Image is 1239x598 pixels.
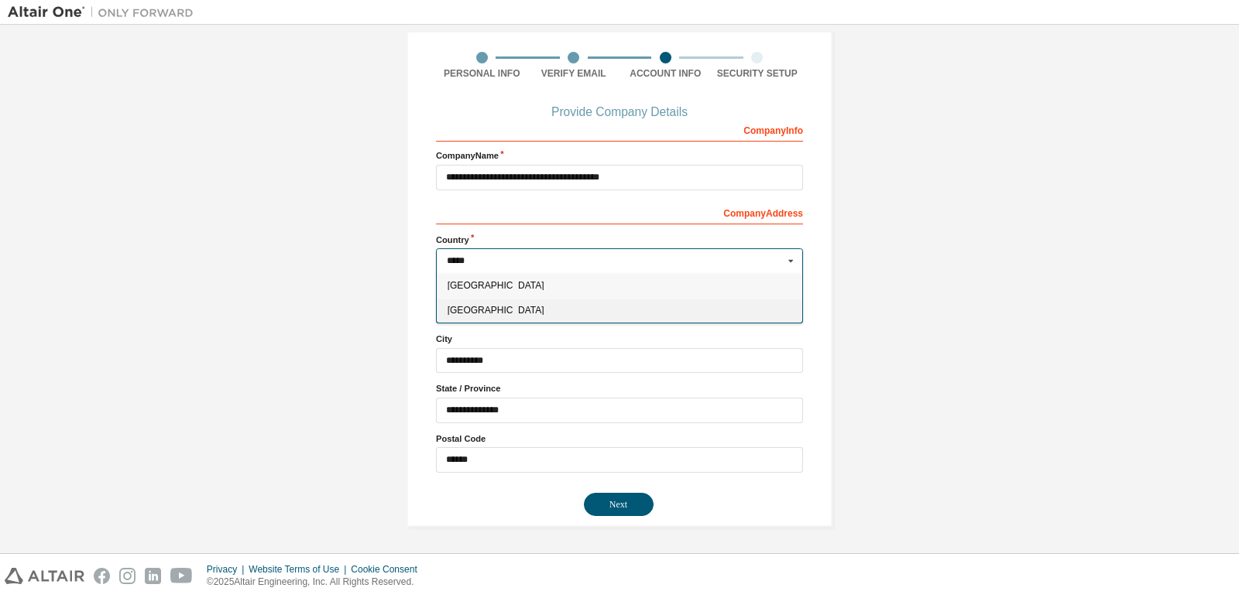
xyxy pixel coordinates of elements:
[249,563,351,576] div: Website Terms of Use
[436,67,528,80] div: Personal Info
[119,568,136,584] img: instagram.svg
[436,149,803,162] label: Company Name
[436,200,803,224] div: Company Address
[436,333,803,345] label: City
[436,432,803,445] label: Postal Code
[170,568,193,584] img: youtube.svg
[436,117,803,142] div: Company Info
[145,568,161,584] img: linkedin.svg
[351,563,426,576] div: Cookie Consent
[584,493,654,516] button: Next
[712,67,804,80] div: Security Setup
[436,108,803,117] div: Provide Company Details
[207,563,249,576] div: Privacy
[619,67,712,80] div: Account Info
[94,568,110,584] img: facebook.svg
[207,576,427,589] p: © 2025 Altair Engineering, Inc. All Rights Reserved.
[5,568,84,584] img: altair_logo.svg
[436,382,803,395] label: State / Province
[448,281,792,290] span: [GEOGRAPHIC_DATA]
[448,306,792,315] span: [GEOGRAPHIC_DATA]
[436,234,803,246] label: Country
[8,5,201,20] img: Altair One
[528,67,620,80] div: Verify Email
